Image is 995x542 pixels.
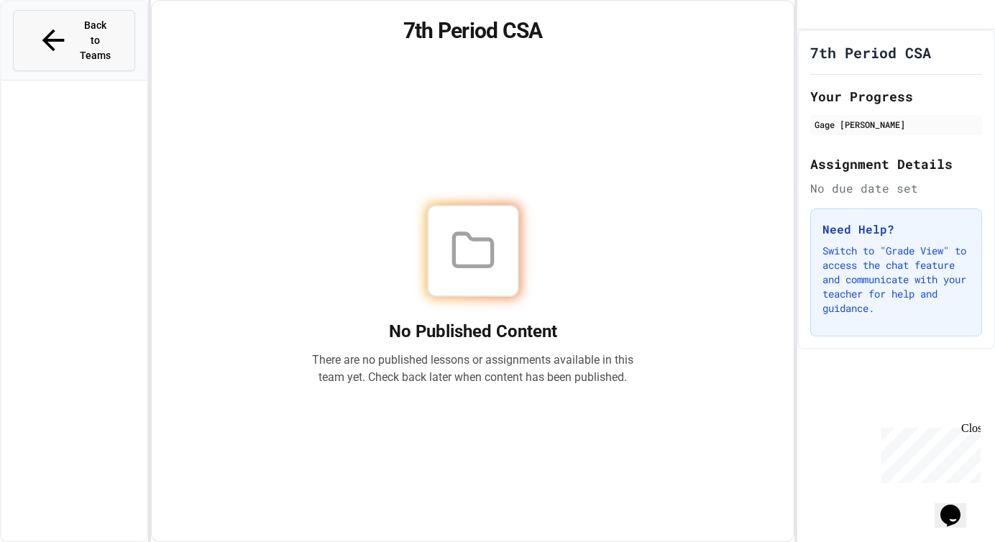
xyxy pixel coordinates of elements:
[876,422,981,483] iframe: chat widget
[78,18,112,63] span: Back to Teams
[13,10,135,71] button: Back to Teams
[312,320,634,343] h2: No Published Content
[810,86,982,106] h2: Your Progress
[810,180,982,197] div: No due date set
[169,18,776,44] h1: 7th Period CSA
[935,484,981,528] iframe: chat widget
[822,221,970,238] h3: Need Help?
[810,42,931,63] h1: 7th Period CSA
[6,6,99,91] div: Chat with us now!Close
[312,352,634,386] p: There are no published lessons or assignments available in this team yet. Check back later when c...
[810,154,982,174] h2: Assignment Details
[815,118,978,131] div: Gage [PERSON_NAME]
[822,244,970,316] p: Switch to "Grade View" to access the chat feature and communicate with your teacher for help and ...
